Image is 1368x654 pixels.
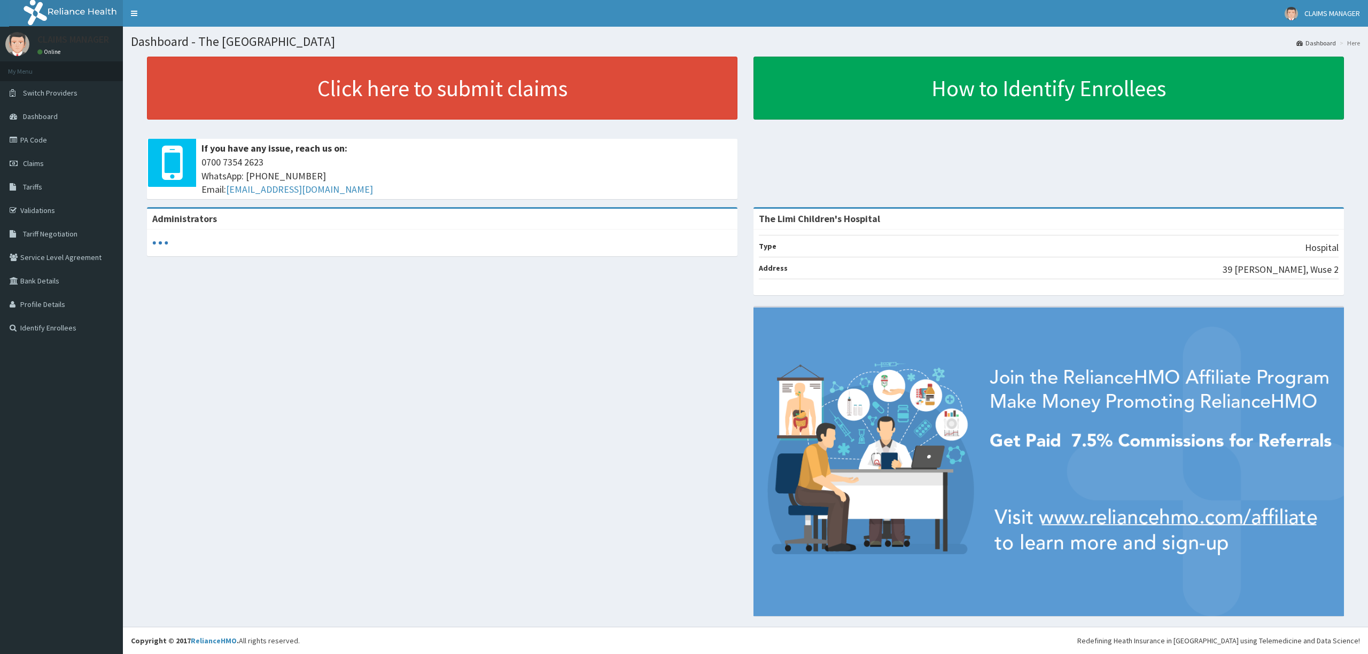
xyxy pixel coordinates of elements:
strong: The Limi Children's Hospital [759,212,880,225]
p: 39 [PERSON_NAME], Wuse 2 [1223,263,1339,277]
img: provider-team-banner.png [753,308,1344,616]
a: RelianceHMO [191,636,237,645]
span: Claims [23,159,44,168]
img: User Image [5,32,29,56]
p: CLAIMS MANAGER [37,35,109,44]
svg: audio-loading [152,235,168,251]
span: CLAIMS MANAGER [1304,9,1360,18]
footer: All rights reserved. [123,627,1368,654]
p: Hospital [1305,241,1339,255]
span: 0700 7354 2623 WhatsApp: [PHONE_NUMBER] Email: [201,155,732,196]
span: Tariffs [23,182,42,192]
h1: Dashboard - The [GEOGRAPHIC_DATA] [131,35,1360,49]
b: Address [759,263,788,273]
div: Redefining Heath Insurance in [GEOGRAPHIC_DATA] using Telemedicine and Data Science! [1077,635,1360,646]
img: User Image [1285,7,1298,20]
a: [EMAIL_ADDRESS][DOMAIN_NAME] [226,183,373,195]
b: Type [759,241,776,251]
li: Here [1337,38,1360,48]
span: Dashboard [23,112,58,121]
b: If you have any issue, reach us on: [201,142,347,154]
b: Administrators [152,212,217,225]
a: Click here to submit claims [147,57,737,120]
span: Tariff Negotiation [23,229,77,239]
a: Dashboard [1296,38,1336,48]
a: How to Identify Enrollees [753,57,1344,120]
span: Switch Providers [23,88,77,98]
strong: Copyright © 2017 . [131,636,239,645]
a: Online [37,48,63,56]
